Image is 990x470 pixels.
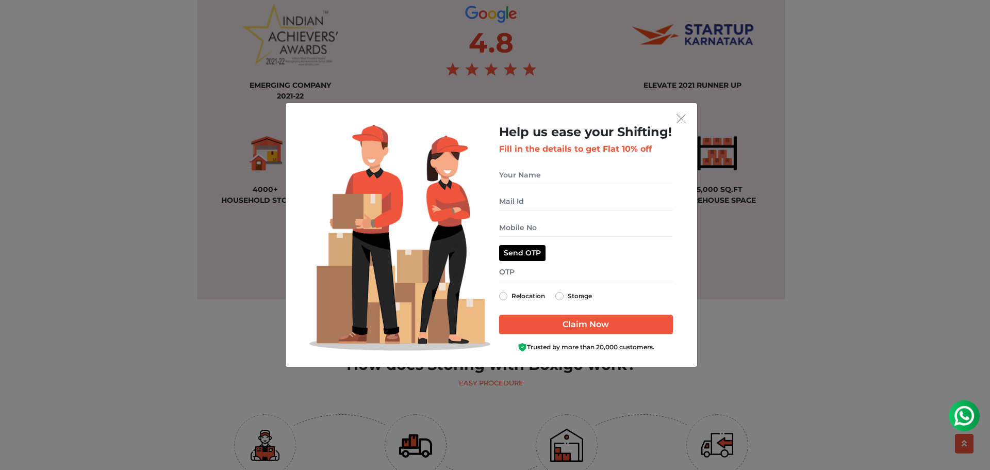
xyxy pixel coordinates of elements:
label: Storage [568,290,592,302]
img: exit [676,114,686,123]
img: whatsapp-icon.svg [10,10,31,31]
img: Boxigo Customer Shield [518,343,527,352]
input: OTP [499,263,673,281]
h2: Help us ease your Shifting! [499,125,673,140]
div: Trusted by more than 20,000 customers. [499,343,673,352]
input: Your Name [499,166,673,184]
img: Lead Welcome Image [309,125,491,351]
input: Mail Id [499,192,673,210]
label: Relocation [511,290,545,302]
input: Claim Now [499,315,673,334]
h3: Fill in the details to get Flat 10% off [499,144,673,154]
button: Send OTP [499,245,546,261]
input: Mobile No [499,219,673,237]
